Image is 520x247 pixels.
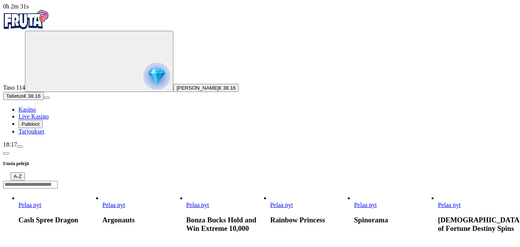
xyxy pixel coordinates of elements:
a: Fruta [3,24,49,30]
article: Bonza Bucks Hold and Win Extreme 10,000 [186,195,266,233]
span: Taso 114 [3,84,25,91]
a: Spinorama [354,202,377,208]
a: Lady of Fortune Destiny Spins [438,202,460,208]
span: Pelaa nyt [354,202,377,208]
span: Pelaa nyt [270,202,293,208]
button: menu [44,97,50,99]
button: A-Z [10,172,25,180]
span: Pelaa nyt [18,202,41,208]
button: reward progress [25,31,173,92]
article: Rainbow Princess [270,195,349,224]
span: user session time [3,3,29,10]
article: Lady of Fortune Destiny Spins [438,195,517,233]
h3: Argonauts [102,216,181,224]
span: 18:17 [3,141,17,148]
span: A-Z [13,174,22,179]
a: Argonauts [102,202,125,208]
h3: Uusia pelejä [3,160,517,167]
article: Argonauts [102,195,181,224]
span: Pelaa nyt [102,202,125,208]
span: Pelaa nyt [186,202,209,208]
article: Spinorama [354,195,433,224]
a: Cash Spree Dragon [18,202,41,208]
span: Palkkiot [22,121,40,127]
img: reward progress [143,63,170,90]
input: Search [3,181,58,189]
button: menu [17,145,23,148]
h3: Cash Spree Dragon [18,216,98,224]
a: Bonza Bucks Hold and Win Extreme 10,000 [186,202,209,208]
a: Tarjoukset [18,128,44,135]
h3: Spinorama [354,216,433,224]
a: Kasino [18,106,36,113]
nav: Primary [3,10,517,135]
span: € 38.16 [23,93,40,99]
button: Talletusplus icon€ 38.16 [3,92,44,100]
span: Talletus [6,93,23,99]
button: chevron-left icon [3,152,9,155]
nav: Main menu [3,106,517,135]
button: Palkkiot [18,120,43,128]
span: Pelaa nyt [438,202,460,208]
img: Fruta [3,10,49,29]
article: Cash Spree Dragon [18,195,98,224]
a: Live Kasino [18,113,49,120]
h3: [DEMOGRAPHIC_DATA] of Fortune Destiny Spins [438,216,517,233]
span: € 38.16 [219,85,236,91]
h3: Rainbow Princess [270,216,349,224]
a: Rainbow Princess [270,202,293,208]
span: [PERSON_NAME] [176,85,219,91]
button: [PERSON_NAME]€ 38.16 [173,84,239,92]
h3: Bonza Bucks Hold and Win Extreme 10,000 [186,216,266,233]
